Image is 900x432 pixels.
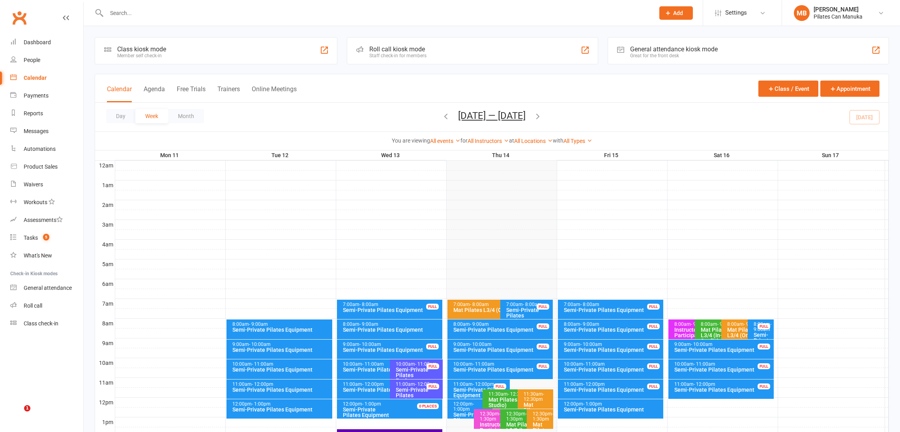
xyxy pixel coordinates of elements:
[395,362,441,367] div: 10:00am
[95,358,115,368] th: 10am
[369,45,427,53] div: Roll call kiosk mode
[10,51,83,69] a: People
[523,402,551,424] div: Mat Pilates L3/4 (Online)
[10,122,83,140] a: Messages
[753,332,773,354] div: Semi-Private Pilates Equipment
[691,321,710,327] span: - 9:00am
[470,321,489,327] span: - 9:00am
[95,378,115,387] th: 11am
[359,342,381,347] span: - 10:00am
[24,285,72,291] div: General attendance
[563,387,662,393] div: Semi-Private Pilates Equipment
[415,381,437,387] span: - 12:00pm
[630,53,718,58] div: Great for the front desk
[758,323,770,329] div: FULL
[359,321,378,327] span: - 9:00am
[778,150,885,160] th: Sun 17
[95,180,115,190] th: 1am
[115,150,225,160] th: Mon 11
[252,401,271,407] span: - 1:00pm
[95,220,115,229] th: 3am
[580,342,602,347] span: - 10:00am
[473,381,494,387] span: - 12:00pm
[758,383,770,389] div: FULL
[342,382,433,387] div: 11:00am
[694,381,715,387] span: - 12:00pm
[453,327,552,332] div: Semi-Private Pilates Equipment
[453,322,552,327] div: 8:00am
[674,362,773,367] div: 10:00am
[392,137,430,144] strong: You are viewing
[674,322,712,327] div: 8:00am
[24,217,63,223] div: Assessments
[9,8,29,28] a: Clubworx
[758,344,770,349] div: FULL
[725,4,747,22] span: Settings
[232,367,331,372] div: Semi-Private Pilates Equipment
[523,392,551,402] div: 11:30am
[488,397,544,408] div: Mat Pilates L3/4 (In-Studio)
[426,344,439,349] div: FULL
[524,391,544,402] span: - 12:30pm
[647,323,660,329] div: FULL
[458,110,526,121] button: [DATE] — [DATE]
[24,110,43,116] div: Reports
[10,247,83,265] a: What's New
[24,163,58,170] div: Product Sales
[10,193,83,211] a: Workouts
[95,299,115,308] th: 7am
[10,87,83,105] a: Payments
[674,367,773,372] div: Semi-Private Pilates Equipment
[342,407,441,418] div: Pilates Equipment
[232,327,331,332] div: Semi-Private Pilates Equipment
[630,45,718,53] div: General attendance kiosk mode
[563,347,662,353] div: Semi-Private Pilates Equipment
[24,199,47,205] div: Workouts
[506,411,544,422] div: 12:30pm
[514,138,553,144] a: All Locations
[415,361,437,367] span: - 11:00am
[480,411,500,422] span: - 1:30pm
[509,137,514,144] strong: at
[342,367,433,372] div: Semi-Private Pilates Equipment
[95,397,115,407] th: 12pm
[647,383,660,389] div: FULL
[342,402,441,407] div: 12:00pm
[537,304,549,310] div: FULL
[24,252,52,259] div: What's New
[395,382,441,387] div: 11:00am
[24,181,43,188] div: Waivers
[362,401,381,407] span: - 1:00pm
[342,387,433,393] div: Semi-Private Pilates Equipment
[359,302,378,307] span: - 8:00am
[583,361,605,367] span: - 11:00am
[460,137,468,144] strong: for
[106,109,135,123] button: Day
[506,302,552,307] div: 7:00am
[10,315,83,332] a: Class kiosk mode
[24,302,42,309] div: Roll call
[10,176,83,193] a: Waivers
[10,211,83,229] a: Assessments
[430,138,460,144] a: All events
[177,85,206,102] button: Free Trials
[252,381,273,387] span: - 12:00pm
[453,382,509,387] div: 11:00am
[232,407,331,412] div: Semi-Private Pilates Equipment
[563,307,662,313] div: Semi-Private Pilates Equipment
[446,150,557,160] th: Thu 14
[10,158,83,176] a: Product Sales
[249,321,268,327] span: - 9:00am
[10,279,83,297] a: General attendance kiosk mode
[453,342,552,347] div: 9:00am
[342,362,433,367] div: 10:00am
[563,367,662,372] div: Semi-Private Pilates Equipment
[580,302,599,307] span: - 8:00am
[95,200,115,210] th: 2am
[470,302,489,307] span: - 8:00am
[553,137,563,144] strong: with
[479,411,517,422] div: 12:30pm
[362,381,384,387] span: - 12:00pm
[758,81,818,97] button: Class / Event
[727,327,765,338] div: Mat Pilates L3/4 (Online)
